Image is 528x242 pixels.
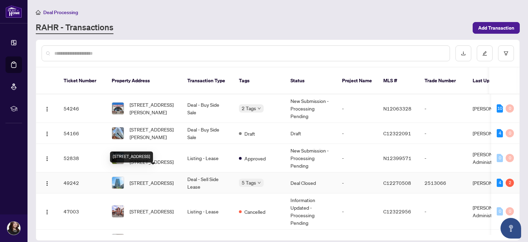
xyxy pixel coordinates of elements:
[244,155,266,162] span: Approved
[36,22,113,34] a: RAHR - Transactions
[112,127,124,139] img: thumbnail-img
[285,193,337,230] td: Information Updated - Processing Pending
[506,179,514,187] div: 2
[461,51,466,56] span: download
[419,94,467,123] td: -
[378,67,419,94] th: MLS #
[130,126,176,141] span: [STREET_ADDRESS][PERSON_NAME]
[44,156,50,161] img: Logo
[497,129,503,137] div: 4
[182,123,233,144] td: Deal - Buy Side Sale
[257,181,261,185] span: down
[506,104,514,113] div: 0
[497,104,503,113] div: 10
[285,67,337,94] th: Status
[44,106,50,112] img: Logo
[58,172,106,193] td: 49242
[58,193,106,230] td: 47003
[112,177,124,189] img: thumbnail-img
[43,9,78,15] span: Deal Processing
[44,131,50,137] img: Logo
[182,172,233,193] td: Deal - Sell Side Lease
[58,123,106,144] td: 54166
[44,181,50,186] img: Logo
[467,193,519,230] td: [PERSON_NAME] Administrator
[285,172,337,193] td: Deal Closed
[242,104,256,112] span: 2 Tags
[383,105,411,112] span: N12063328
[467,144,519,172] td: [PERSON_NAME] Administrator
[477,45,493,61] button: edit
[242,179,256,187] span: 5 Tags
[467,67,519,94] th: Last Updated By
[482,51,487,56] span: edit
[419,67,467,94] th: Trade Number
[58,67,106,94] th: Ticket Number
[383,155,411,161] span: N12399571
[478,22,514,33] span: Add Transaction
[419,144,467,172] td: -
[112,206,124,217] img: thumbnail-img
[110,151,153,162] div: [STREET_ADDRESS]
[42,152,53,164] button: Logo
[58,144,106,172] td: 52838
[244,208,265,215] span: Cancelled
[455,45,471,61] button: download
[506,129,514,137] div: 0
[130,101,176,116] span: [STREET_ADDRESS][PERSON_NAME]
[473,22,520,34] button: Add Transaction
[182,193,233,230] td: Listing - Lease
[130,208,174,215] span: [STREET_ADDRESS]
[506,207,514,215] div: 0
[36,10,41,15] span: home
[506,154,514,162] div: 0
[58,94,106,123] td: 54246
[504,51,508,56] span: filter
[497,179,503,187] div: 4
[130,179,174,187] span: [STREET_ADDRESS]
[337,67,378,94] th: Project Name
[257,107,261,110] span: down
[500,218,521,239] button: Open asap
[285,123,337,144] td: Draft
[337,144,378,172] td: -
[42,128,53,139] button: Logo
[5,5,22,18] img: logo
[44,209,50,215] img: Logo
[383,208,411,214] span: C12322956
[337,193,378,230] td: -
[498,45,514,61] button: filter
[7,222,20,235] img: Profile Icon
[419,172,467,193] td: 2513066
[337,172,378,193] td: -
[285,144,337,172] td: New Submission - Processing Pending
[182,94,233,123] td: Deal - Buy Side Sale
[233,67,285,94] th: Tags
[42,206,53,217] button: Logo
[383,130,411,136] span: C12322091
[337,123,378,144] td: -
[467,94,519,123] td: [PERSON_NAME]
[419,193,467,230] td: -
[42,103,53,114] button: Logo
[467,123,519,144] td: [PERSON_NAME]
[383,180,411,186] span: C12270508
[285,94,337,123] td: New Submission - Processing Pending
[244,130,255,137] span: Draft
[130,150,176,166] span: Lower-[STREET_ADDRESS]
[337,94,378,123] td: -
[42,177,53,188] button: Logo
[419,123,467,144] td: -
[497,207,503,215] div: 0
[497,154,503,162] div: 0
[467,172,519,193] td: [PERSON_NAME]
[182,144,233,172] td: Listing - Lease
[182,67,233,94] th: Transaction Type
[112,103,124,114] img: thumbnail-img
[106,67,182,94] th: Property Address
